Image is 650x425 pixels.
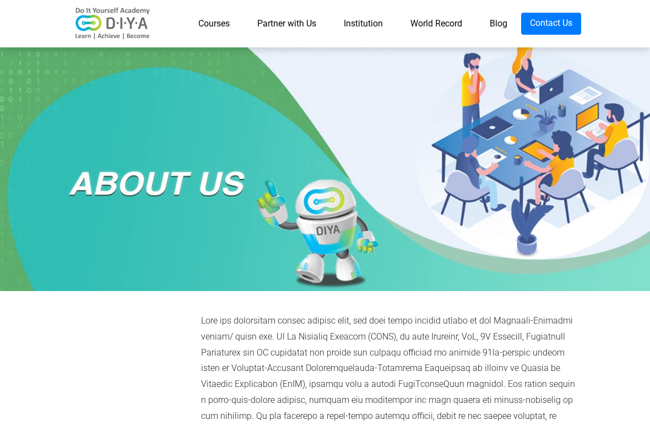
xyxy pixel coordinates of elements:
[330,13,397,35] a: Institution
[185,13,243,35] a: Courses
[243,13,330,35] a: Partner with Us
[476,13,521,35] a: Blog
[69,7,157,40] img: logo-v2.png
[397,13,476,35] a: World Record
[521,13,581,35] a: Contact Us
